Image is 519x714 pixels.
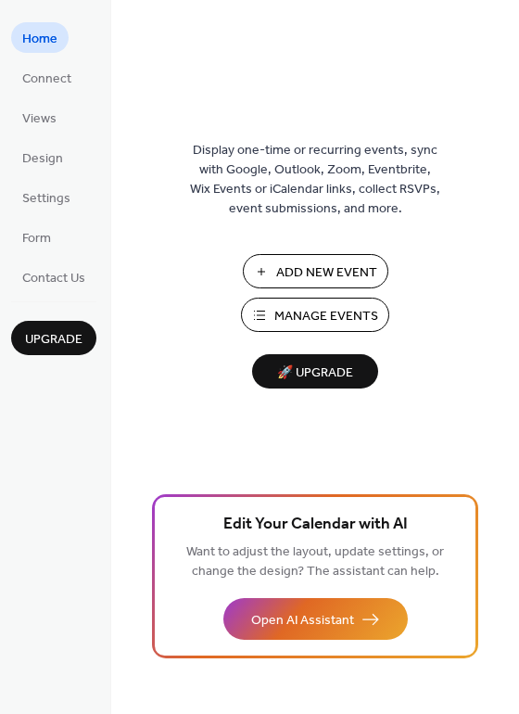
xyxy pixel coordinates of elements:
[11,22,69,53] a: Home
[22,109,57,129] span: Views
[11,182,82,212] a: Settings
[241,298,389,332] button: Manage Events
[276,263,377,283] span: Add New Event
[190,141,440,219] span: Display one-time or recurring events, sync with Google, Outlook, Zoom, Eventbrite, Wix Events or ...
[11,321,96,355] button: Upgrade
[223,598,408,640] button: Open AI Assistant
[22,30,57,49] span: Home
[11,261,96,292] a: Contact Us
[243,254,388,288] button: Add New Event
[11,222,62,252] a: Form
[11,62,82,93] a: Connect
[11,102,68,133] a: Views
[274,307,378,326] span: Manage Events
[22,269,85,288] span: Contact Us
[22,70,71,89] span: Connect
[11,142,74,172] a: Design
[22,149,63,169] span: Design
[186,540,444,584] span: Want to adjust the layout, update settings, or change the design? The assistant can help.
[223,512,408,538] span: Edit Your Calendar with AI
[22,189,70,209] span: Settings
[263,361,367,386] span: 🚀 Upgrade
[252,354,378,389] button: 🚀 Upgrade
[22,229,51,249] span: Form
[251,611,354,631] span: Open AI Assistant
[25,330,82,350] span: Upgrade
